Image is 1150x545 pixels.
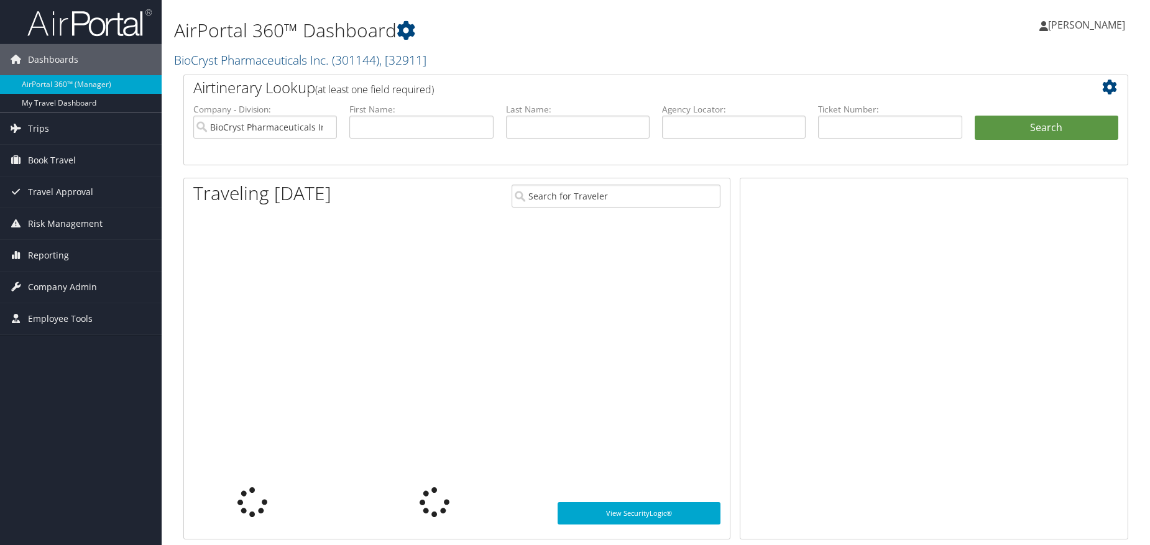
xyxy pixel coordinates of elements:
[193,103,337,116] label: Company - Division:
[349,103,493,116] label: First Name:
[28,44,78,75] span: Dashboards
[332,52,379,68] span: ( 301144 )
[28,113,49,144] span: Trips
[506,103,650,116] label: Last Name:
[28,272,97,303] span: Company Admin
[975,116,1118,140] button: Search
[28,240,69,271] span: Reporting
[174,17,816,44] h1: AirPortal 360™ Dashboard
[1039,6,1138,44] a: [PERSON_NAME]
[512,185,720,208] input: Search for Traveler
[315,83,434,96] span: (at least one field required)
[28,208,103,239] span: Risk Management
[174,52,426,68] a: BioCryst Pharmaceuticals Inc.
[28,176,93,208] span: Travel Approval
[28,145,76,176] span: Book Travel
[27,8,152,37] img: airportal-logo.png
[193,180,331,206] h1: Traveling [DATE]
[28,303,93,334] span: Employee Tools
[558,502,721,524] a: View SecurityLogic®
[379,52,426,68] span: , [ 32911 ]
[193,77,1040,98] h2: Airtinerary Lookup
[662,103,806,116] label: Agency Locator:
[1048,18,1125,32] span: [PERSON_NAME]
[818,103,962,116] label: Ticket Number:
